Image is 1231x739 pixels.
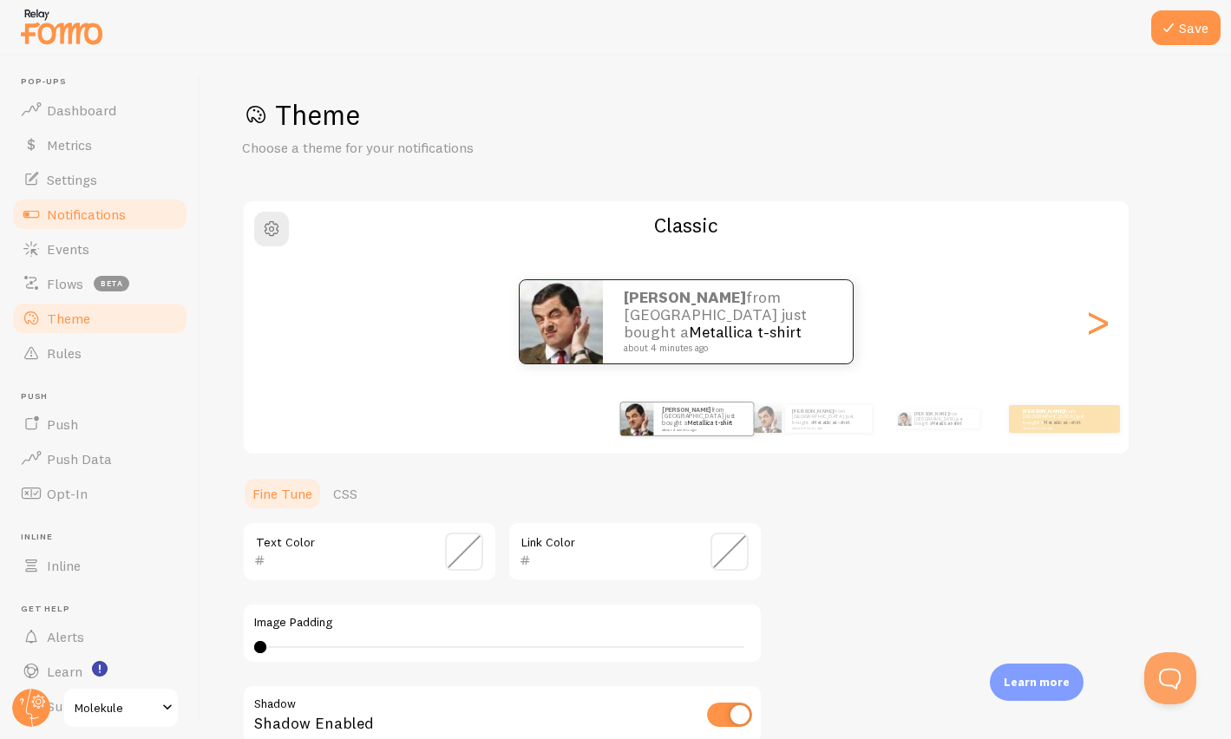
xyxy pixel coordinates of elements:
strong: [PERSON_NAME] [1023,408,1064,415]
p: Choose a theme for your notifications [242,138,658,158]
a: Flows beta [10,266,189,301]
span: Flows [47,275,83,292]
span: Dashboard [47,101,116,119]
strong: [PERSON_NAME] [914,411,949,416]
span: Settings [47,171,97,188]
a: Molekule [62,687,180,729]
span: Events [47,240,89,258]
a: Metallica t-shirt [1044,419,1081,426]
p: from [GEOGRAPHIC_DATA] just bought a [662,406,745,432]
img: Fomo [620,402,653,435]
a: Dashboard [10,93,189,128]
a: Fine Tune [242,476,323,511]
img: Fomo [520,280,603,363]
a: Inline [10,548,189,583]
a: Notifications [10,197,189,232]
svg: <p>Watch New Feature Tutorials!</p> [92,661,108,677]
span: Push [47,415,78,433]
p: from [GEOGRAPHIC_DATA] just bought a [914,409,972,428]
a: Learn [10,654,189,689]
strong: [PERSON_NAME] [792,408,834,415]
a: Alerts [10,619,189,654]
img: Fomo [754,405,782,433]
span: Theme [47,310,90,327]
span: Molekule [75,697,157,718]
span: Push [21,391,189,402]
a: Metallica t-shirt [689,322,802,342]
a: Metrics [10,128,189,162]
a: CSS [323,476,368,511]
span: Metrics [47,136,92,154]
a: Metallica t-shirt [932,421,961,426]
small: about 4 minutes ago [792,426,863,429]
a: Rules [10,336,189,370]
span: Inline [21,532,189,543]
span: Get Help [21,604,189,615]
span: Learn [47,663,82,680]
img: Fomo [897,412,911,426]
a: Theme [10,301,189,336]
a: Events [10,232,189,266]
div: Next slide [1087,259,1108,384]
p: from [GEOGRAPHIC_DATA] just bought a [1023,408,1092,429]
small: about 4 minutes ago [662,428,743,432]
p: from [GEOGRAPHIC_DATA] just bought a [624,289,832,354]
span: Pop-ups [21,76,189,88]
p: Learn more [1004,674,1070,690]
img: fomo-relay-logo-orange.svg [18,4,105,49]
h1: Theme [242,97,1189,133]
a: Opt-In [10,476,189,511]
span: Rules [47,344,82,362]
span: Inline [47,557,81,574]
strong: [PERSON_NAME] [662,405,710,413]
a: Settings [10,162,189,197]
small: about 4 minutes ago [624,343,826,354]
p: from [GEOGRAPHIC_DATA] just bought a [792,408,865,429]
a: Metallica t-shirt [813,419,850,426]
div: Learn more [990,664,1084,701]
small: about 4 minutes ago [1023,426,1090,429]
span: beta [94,276,129,291]
a: Push [10,407,189,441]
a: Push Data [10,441,189,476]
span: Opt-In [47,485,88,502]
span: Push Data [47,450,112,468]
label: Image Padding [254,615,750,631]
strong: [PERSON_NAME] [624,287,746,307]
iframe: Help Scout Beacon - Open [1144,652,1196,704]
a: Metallica t-shirt [688,419,733,427]
h2: Classic [244,212,1129,239]
span: Notifications [47,206,126,223]
span: Alerts [47,628,84,645]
